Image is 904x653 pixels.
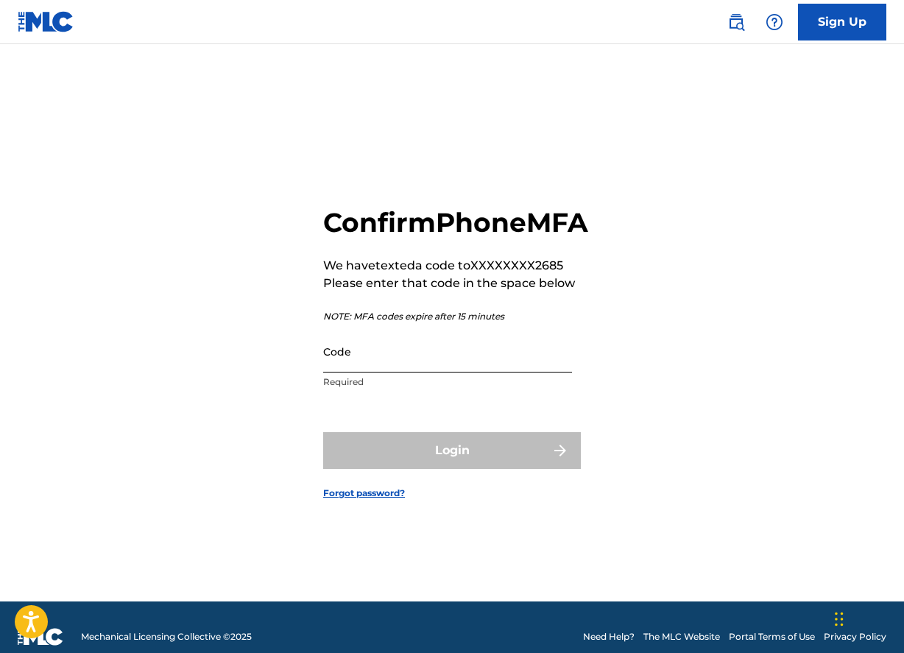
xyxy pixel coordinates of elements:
p: We have texted a code to XXXXXXXX2685 [323,257,588,275]
a: Sign Up [798,4,886,40]
a: Forgot password? [323,487,405,500]
a: Privacy Policy [824,630,886,643]
p: Please enter that code in the space below [323,275,588,292]
img: MLC Logo [18,11,74,32]
img: search [727,13,745,31]
a: Need Help? [583,630,635,643]
img: help [766,13,783,31]
div: Drag [835,597,844,641]
a: The MLC Website [643,630,720,643]
span: Mechanical Licensing Collective © 2025 [81,630,252,643]
a: Portal Terms of Use [729,630,815,643]
p: NOTE: MFA codes expire after 15 minutes [323,310,588,323]
h2: Confirm Phone MFA [323,206,588,239]
img: logo [18,628,63,646]
iframe: Chat Widget [830,582,904,653]
p: Required [323,375,572,389]
a: Public Search [721,7,751,37]
div: Help [760,7,789,37]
